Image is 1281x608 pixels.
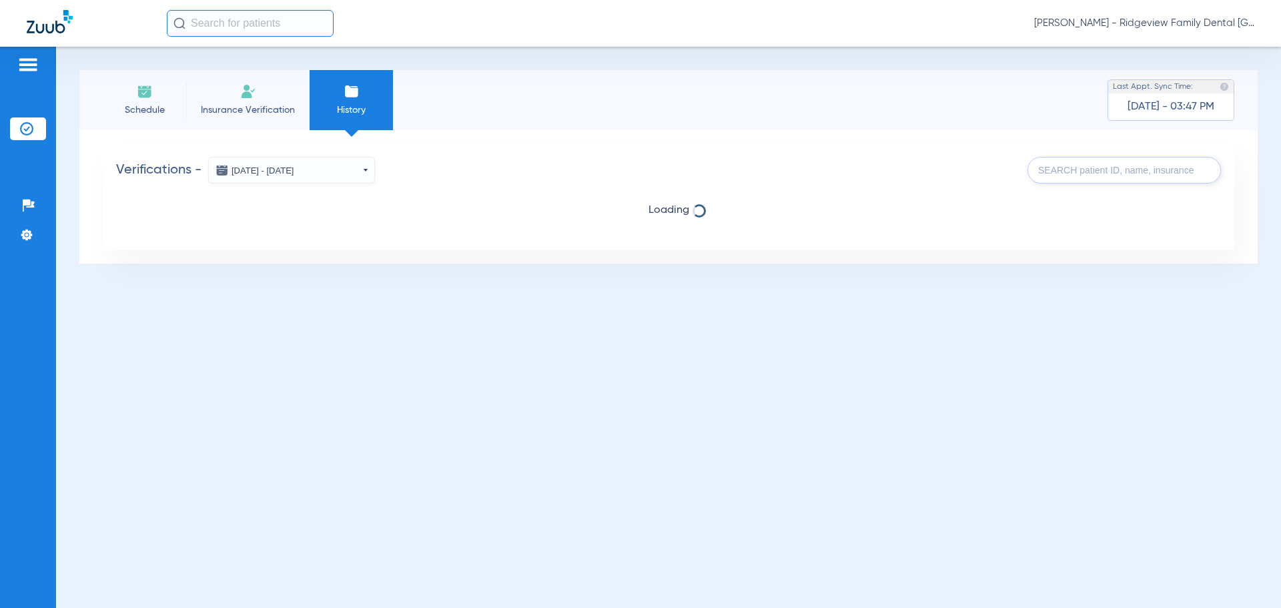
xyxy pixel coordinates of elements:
img: Manual Insurance Verification [240,83,256,99]
img: History [344,83,360,99]
h2: Verifications - [116,157,375,184]
span: History [320,103,383,117]
span: Loading [116,204,1221,217]
span: Last Appt. Sync Time: [1113,80,1193,93]
span: Schedule [113,103,176,117]
span: [DATE] - 03:47 PM [1128,100,1214,113]
img: Schedule [137,83,153,99]
button: [DATE] - [DATE] [208,157,375,184]
input: SEARCH patient ID, name, insurance [1027,157,1221,184]
img: last sync help info [1220,82,1229,91]
input: Search for patients [167,10,334,37]
img: hamburger-icon [17,57,39,73]
span: Insurance Verification [196,103,300,117]
span: [PERSON_NAME] - Ridgeview Family Dental [GEOGRAPHIC_DATA] [1034,17,1254,30]
img: Search Icon [173,17,185,29]
iframe: Chat Widget [1214,544,1281,608]
img: date icon [216,164,229,177]
img: Zuub Logo [27,10,73,33]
